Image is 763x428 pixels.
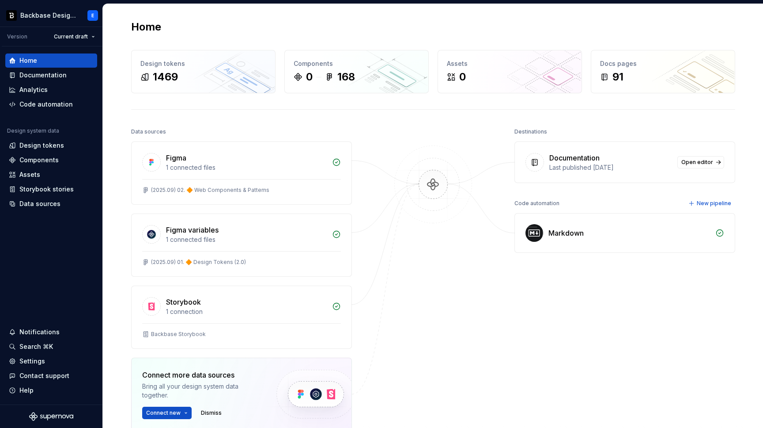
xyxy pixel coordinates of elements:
[5,97,97,111] a: Code automation
[549,153,600,163] div: Documentation
[146,409,181,417] span: Connect new
[131,50,276,93] a: Design tokens1469
[166,307,327,316] div: 1 connection
[5,197,97,211] a: Data sources
[5,153,97,167] a: Components
[19,199,60,208] div: Data sources
[5,68,97,82] a: Documentation
[337,70,355,84] div: 168
[5,325,97,339] button: Notifications
[438,50,582,93] a: Assets0
[7,33,27,40] div: Version
[600,59,726,68] div: Docs pages
[19,185,74,194] div: Storybook stories
[166,235,327,244] div: 1 connected files
[19,100,73,109] div: Code automation
[612,70,623,84] div: 91
[131,20,161,34] h2: Home
[514,197,559,210] div: Code automation
[153,70,178,84] div: 1469
[5,168,97,182] a: Assets
[140,59,266,68] div: Design tokens
[5,340,97,354] button: Search ⌘K
[131,126,166,138] div: Data sources
[19,170,40,179] div: Assets
[20,11,77,20] div: Backbase Design System
[306,70,313,84] div: 0
[166,153,186,163] div: Figma
[166,225,219,235] div: Figma variables
[19,56,37,65] div: Home
[142,370,261,380] div: Connect more data sources
[142,407,192,419] button: Connect new
[5,83,97,97] a: Analytics
[151,187,269,194] div: (2025.09) 02. 🔶 Web Components & Patterns
[284,50,429,93] a: Components0168
[549,163,672,172] div: Last published [DATE]
[50,31,99,43] button: Current draft
[19,71,67,80] div: Documentation
[19,156,59,164] div: Components
[166,297,201,307] div: Storybook
[294,59,419,68] div: Components
[5,138,97,153] a: Design tokens
[459,70,466,84] div: 0
[19,386,34,395] div: Help
[677,156,724,168] a: Open editor
[2,6,101,25] button: Backbase Design SystemE
[19,342,53,351] div: Search ⌘K
[151,259,246,266] div: (2025.09) 01. 🔶 Design Tokens (2.0)
[29,412,73,421] svg: Supernova Logo
[5,369,97,383] button: Contact support
[131,214,352,277] a: Figma variables1 connected files(2025.09) 01. 🔶 Design Tokens (2.0)
[19,85,48,94] div: Analytics
[201,409,222,417] span: Dismiss
[7,127,59,134] div: Design system data
[142,382,261,400] div: Bring all your design system data together.
[197,407,226,419] button: Dismiss
[5,383,97,397] button: Help
[681,159,713,166] span: Open editor
[548,228,584,238] div: Markdown
[166,163,327,172] div: 1 connected files
[19,328,60,336] div: Notifications
[697,200,731,207] span: New pipeline
[131,286,352,349] a: Storybook1 connectionBackbase Storybook
[591,50,735,93] a: Docs pages91
[19,141,64,150] div: Design tokens
[5,354,97,368] a: Settings
[91,12,94,19] div: E
[19,371,69,380] div: Contact support
[5,53,97,68] a: Home
[151,331,206,338] div: Backbase Storybook
[514,126,547,138] div: Destinations
[5,182,97,196] a: Storybook stories
[686,197,735,210] button: New pipeline
[447,59,573,68] div: Assets
[54,33,88,40] span: Current draft
[131,141,352,205] a: Figma1 connected files(2025.09) 02. 🔶 Web Components & Patterns
[19,357,45,366] div: Settings
[6,10,17,21] img: ef5c8306-425d-487c-96cf-06dd46f3a532.png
